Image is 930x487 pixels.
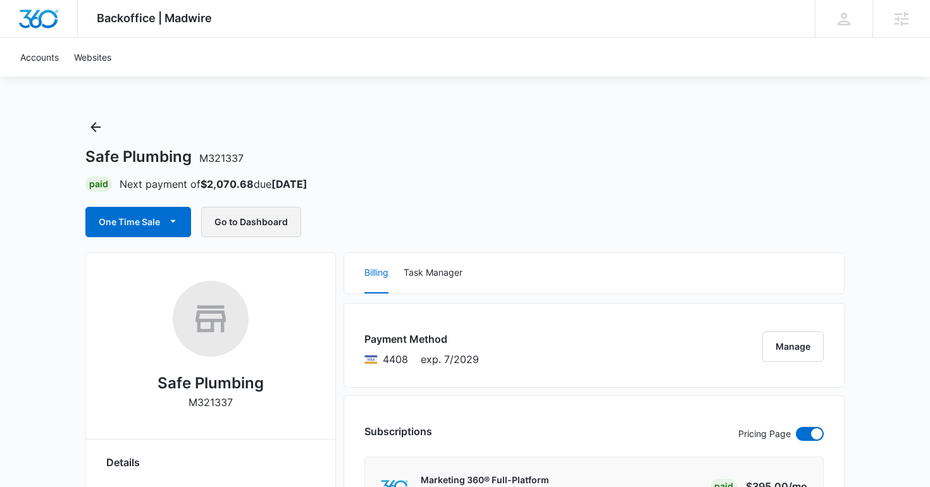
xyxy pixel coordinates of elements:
[85,176,112,192] div: Paid
[158,372,264,395] h2: Safe Plumbing
[106,455,140,470] span: Details
[201,178,254,190] strong: $2,070.68
[201,207,301,237] button: Go to Dashboard
[762,331,824,362] button: Manage
[383,352,408,367] span: Visa ending with
[120,176,307,192] p: Next payment of due
[364,253,388,293] button: Billing
[13,38,66,77] a: Accounts
[421,474,612,486] p: Marketing 360® Full-Platform
[199,152,244,164] span: M321337
[364,424,432,439] h3: Subscriptions
[85,147,244,166] h1: Safe Plumbing
[66,38,119,77] a: Websites
[738,427,791,441] p: Pricing Page
[85,207,191,237] button: One Time Sale
[364,331,479,347] h3: Payment Method
[85,117,106,137] button: Back
[189,395,233,410] p: M321337
[97,11,212,25] span: Backoffice | Madwire
[421,352,479,367] span: exp. 7/2029
[271,178,307,190] strong: [DATE]
[404,253,462,293] button: Task Manager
